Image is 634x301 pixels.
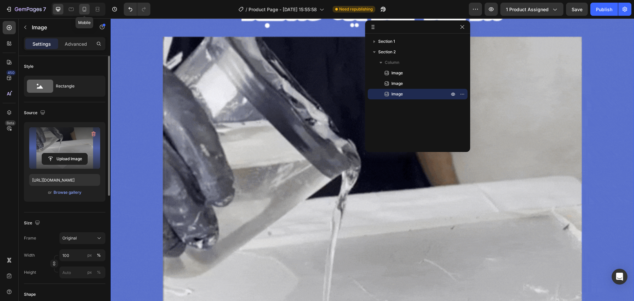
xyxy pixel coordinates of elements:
[6,70,16,75] div: 450
[95,268,103,276] button: px
[42,153,88,165] button: Upload Image
[24,63,33,69] div: Style
[24,252,35,258] label: Width
[48,188,52,196] span: or
[500,3,563,16] button: 1 product assigned
[124,3,150,16] div: Undo/Redo
[87,252,92,258] div: px
[65,40,87,47] p: Advanced
[596,6,612,13] div: Publish
[249,6,317,13] span: Product Page - [DATE] 15:55:58
[566,3,588,16] button: Save
[391,80,403,87] span: Image
[24,235,36,241] label: Frame
[86,268,94,276] button: %
[53,189,82,196] button: Browse gallery
[24,269,36,275] label: Height
[59,232,105,244] button: Original
[59,249,105,261] input: px%
[111,18,634,301] iframe: Design area
[32,23,88,31] p: Image
[378,49,396,55] span: Section 2
[56,79,96,94] div: Rectangle
[339,6,373,12] span: Need republishing
[29,174,100,186] input: https://example.com/image.jpg
[95,251,103,259] button: px
[24,291,36,297] div: Shape
[378,38,395,45] span: Section 1
[24,219,41,228] div: Size
[5,120,16,126] div: Beta
[612,269,627,285] div: Open Intercom Messenger
[62,235,77,241] span: Original
[590,3,618,16] button: Publish
[391,70,403,76] span: Image
[87,269,92,275] div: px
[385,59,399,66] span: Column
[572,7,582,12] span: Save
[54,189,81,195] div: Browse gallery
[506,6,549,13] span: 1 product assigned
[97,252,101,258] div: %
[86,251,94,259] button: %
[33,40,51,47] p: Settings
[246,6,247,13] span: /
[391,91,403,97] span: Image
[59,266,105,278] input: px%
[43,5,46,13] p: 7
[97,269,101,275] div: %
[3,3,49,16] button: 7
[24,109,47,117] div: Source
